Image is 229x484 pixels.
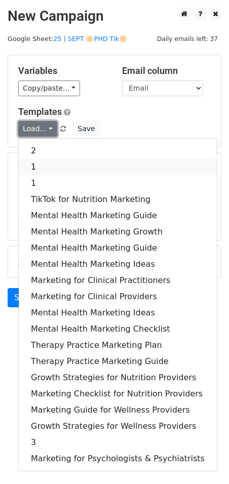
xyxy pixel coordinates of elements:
a: Mental Health Marketing Checklist [19,321,217,337]
h5: Variables [18,65,107,76]
a: Send [8,288,41,307]
a: 1 [19,159,217,175]
a: Copy/paste... [18,80,80,96]
a: Marketing for Psychologists & Psychiatrists [19,451,217,467]
iframe: Chat Widget [178,435,229,484]
a: Mental Health Marketing Guide [19,208,217,224]
a: Therapy Practice Marketing Guide [19,353,217,370]
a: Growth Strategies for Nutrition Providers [19,370,217,386]
h2: New Campaign [8,8,221,25]
a: Templates [18,106,62,117]
a: TikTok for Nutrition Marketing [19,191,217,208]
a: Marketing for Clinical Providers [19,289,217,305]
a: 3 [19,434,217,451]
a: Growth Strategies for Wellness Providers [19,418,217,434]
a: Daily emails left: 37 [154,35,221,43]
a: Marketing Guide for Wellness Providers [19,402,217,418]
a: Mental Health Marketing Ideas [19,305,217,321]
button: Save [73,121,99,137]
a: Load... [18,121,57,137]
a: 1 [19,175,217,191]
a: Marketing Checklist for Nutrition Providers [19,386,217,402]
a: 2 [19,143,217,159]
a: Mental Health Marketing Ideas [19,256,217,272]
a: Mental Health Marketing Growth [19,224,217,240]
a: Marketing for Clinical Practitioners [19,272,217,289]
span: Daily emails left: 37 [154,33,221,45]
h5: Email column [122,65,211,76]
a: Therapy Practice Marketing Plan [19,337,217,353]
small: Google Sheet: [8,35,127,43]
a: 25 | SEPT 🔆PHD Tik🔆 [53,35,127,43]
a: Mental Health Marketing Guide [19,240,217,256]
